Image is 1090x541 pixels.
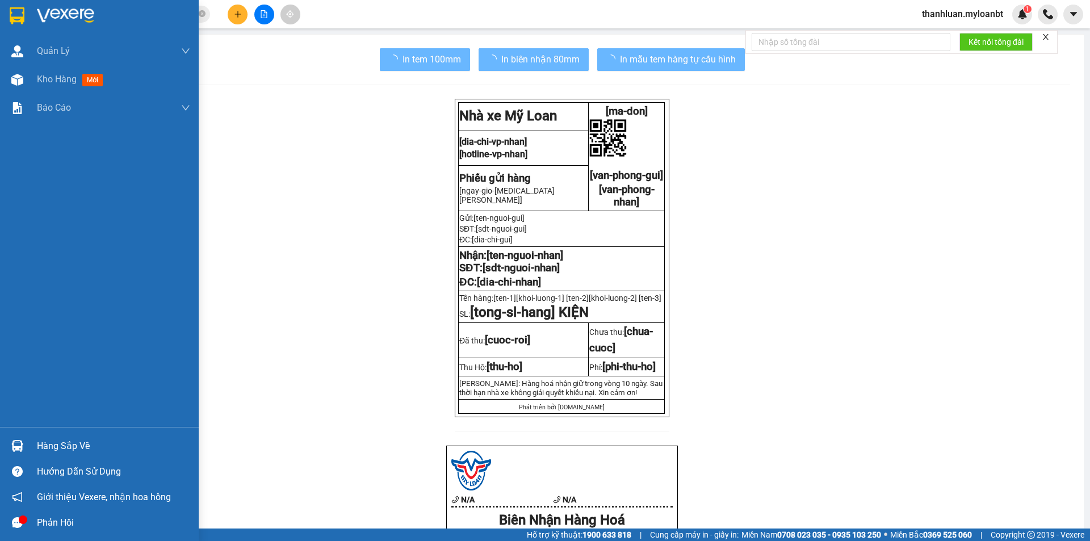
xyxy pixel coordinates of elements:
div: Biên Nhận Hàng Hoá [451,510,673,531]
span: [ten-3] [639,293,661,303]
span: ĐC: [459,235,513,244]
span: [ten-nguoi-gui] [473,213,525,223]
span: loading [606,54,620,64]
span: [sdt-nguoi-gui] [476,224,527,233]
td: Phí: [588,358,665,376]
img: warehouse-icon [11,440,23,452]
span: [khoi-luong-1] [516,293,564,303]
span: [dia-chi-gui] [472,235,513,244]
span: close-circle [199,9,206,20]
span: [tong-sl-hang] [470,304,555,320]
span: [phi-thu-ho] [602,360,656,373]
span: question-circle [12,466,23,477]
button: file-add [254,5,274,24]
span: down [181,47,190,56]
sup: 1 [1024,5,1032,13]
span: Miền Nam [741,529,881,541]
p: Gửi: [459,213,664,223]
strong: Nhà xe Mỹ Loan [459,108,557,124]
button: In mẫu tem hàng tự cấu hình [597,48,745,71]
span: | [640,529,642,541]
span: [ten-1] [493,293,661,303]
span: phone [451,496,459,504]
td: Đã thu: [459,323,589,358]
span: Cung cấp máy in - giấy in: [650,529,739,541]
span: [dia-chi-nhan] [477,276,541,288]
span: Báo cáo [37,100,71,115]
img: warehouse-icon [11,74,23,86]
span: [ma-don] [606,105,648,118]
span: SĐT: [459,224,527,233]
span: close-circle [199,10,206,17]
img: qr-code [589,119,627,157]
button: caret-down [1063,5,1083,24]
span: [thu-ho] [487,360,522,373]
span: loading [488,54,501,64]
span: Giới thiệu Vexere, nhận hoa hồng [37,490,171,504]
span: SL: [459,309,589,318]
span: down [181,103,190,112]
strong: 0708 023 035 - 0935 103 250 [777,530,881,539]
span: 3VWHULJ6 [109,6,163,19]
button: In biên nhận 80mm [479,48,589,71]
span: thanhluan.myloanbt [913,7,1012,21]
img: phone-icon [1043,9,1053,19]
p: Tên hàng: [459,293,664,303]
span: | [980,529,982,541]
span: caret-down [1068,9,1079,19]
input: Nhập số tổng đài [752,33,950,51]
span: copyright [1027,531,1035,539]
td: Chưa thu: [588,323,665,358]
button: plus [228,5,248,24]
span: mới [82,74,103,86]
span: ⚪️ [884,532,887,537]
span: plus [234,10,242,18]
img: warehouse-icon [11,45,23,57]
b: N/A [563,495,576,504]
strong: Nhà xe Mỹ Loan [5,6,102,22]
img: logo.jpg [451,451,491,490]
button: aim [280,5,300,24]
span: [ten-nguoi-nhan] [487,249,563,262]
span: Phát triển bởi [DOMAIN_NAME] [519,404,605,411]
span: file-add [260,10,268,18]
span: In mẫu tem hàng tự cấu hình [620,52,736,66]
strong: KIỆN [555,304,589,320]
span: ĐC: [459,276,540,288]
span: [hotline-vp-nhan] [459,149,527,160]
span: [dia-chi-vp-nhan] [459,136,527,147]
span: Kết nối tổng đài [969,36,1024,48]
strong: Phiếu gửi hàng [459,172,531,184]
div: Hàng sắp về [37,438,190,455]
img: icon-new-feature [1017,9,1028,19]
span: In biên nhận 80mm [501,52,580,66]
span: Gò Vấp [119,72,153,85]
img: logo-vxr [10,7,24,24]
span: [ngay-gio-[MEDICAL_DATA][PERSON_NAME]] [459,186,555,204]
span: Quản Lý [37,44,70,58]
span: message [12,517,23,528]
span: In tem 100mm [403,52,461,66]
span: [khoi-luong-2] [589,293,637,303]
span: Hỗ trợ kỹ thuật: [527,529,631,541]
span: [ten-2] [566,293,661,303]
span: [PERSON_NAME]: Hàng hoá nhận giữ trong vòng 10 ngày. Sau thời hạn nhà xe không giải quy... [459,379,663,397]
span: aim [286,10,294,18]
button: In tem 100mm [380,48,470,71]
span: [van-phong-nhan] [599,183,655,208]
div: Hướng dẫn sử dụng [37,463,190,480]
strong: 0369 525 060 [923,530,972,539]
td: Thu Hộ: [459,358,589,376]
span: Miền Bắc [890,529,972,541]
span: Kho hàng [37,74,77,85]
div: Phản hồi [37,514,190,531]
button: Kết nối tổng đài [959,33,1033,51]
span: phone [553,496,561,504]
span: [sdt-nguoi-nhan] [483,262,560,274]
span: close [1042,33,1050,41]
strong: Nhận: SĐT: [459,249,563,274]
span: loading [389,54,403,64]
span: 33 Bác Ái, P Phước Hội, TX Lagi [5,28,100,50]
span: 1 [1025,5,1029,13]
span: [cuoc-roi] [485,334,530,346]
